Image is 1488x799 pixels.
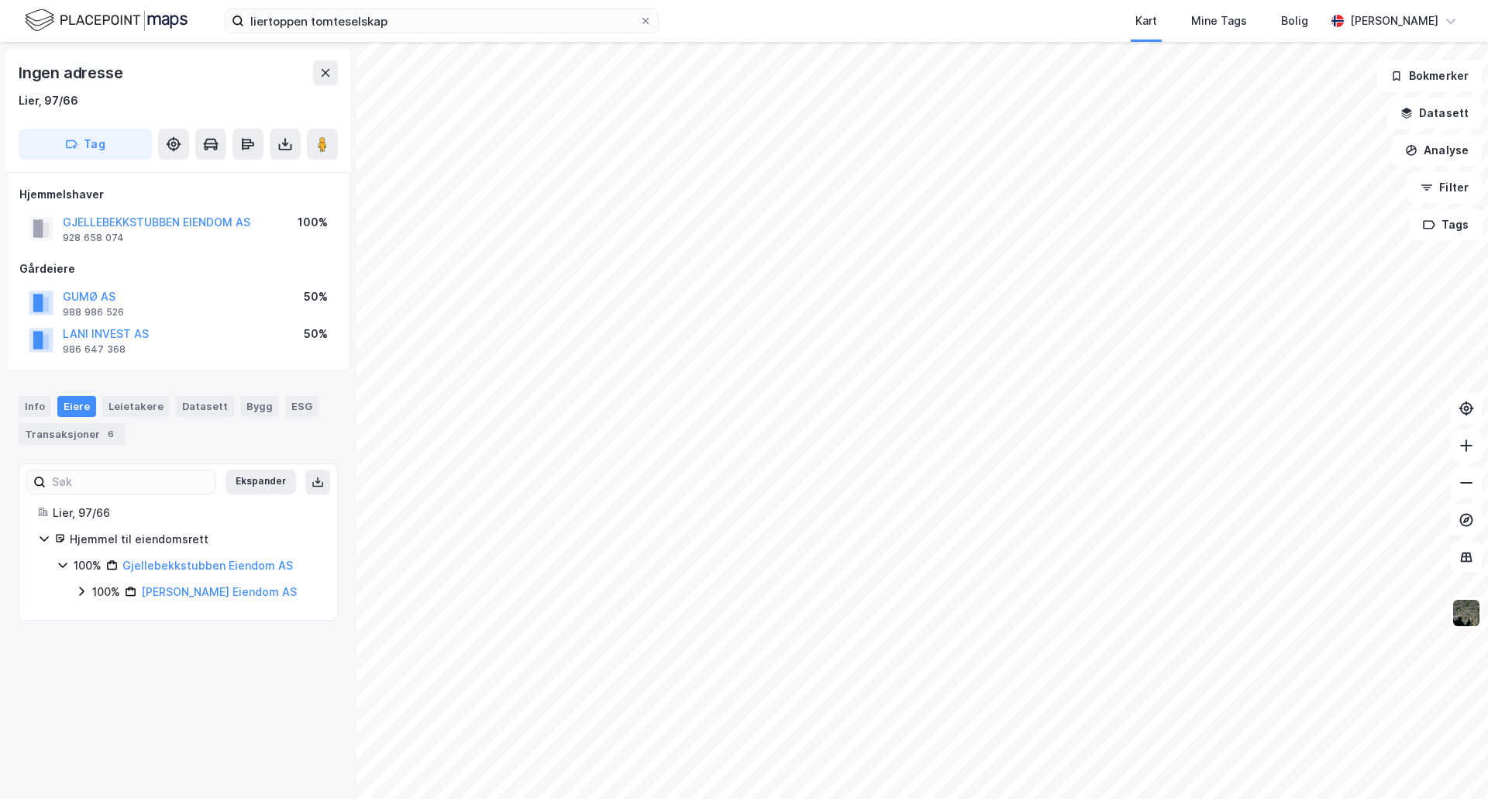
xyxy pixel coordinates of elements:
div: Mine Tags [1191,12,1247,30]
div: Kart [1135,12,1157,30]
div: Bygg [240,396,279,416]
div: 100% [74,556,102,575]
div: [PERSON_NAME] [1350,12,1438,30]
div: Lier, 97/66 [53,504,319,522]
button: Tags [1410,209,1482,240]
div: Ingen adresse [19,60,126,85]
a: [PERSON_NAME] Eiendom AS [141,585,297,598]
div: 986 647 368 [63,343,126,356]
button: Datasett [1387,98,1482,129]
input: Søk [46,470,215,494]
div: Eiere [57,396,96,416]
div: Lier, 97/66 [19,91,78,110]
button: Bokmerker [1377,60,1482,91]
div: Hjemmel til eiendomsrett [70,530,319,549]
button: Analyse [1392,135,1482,166]
div: 6 [103,426,119,442]
div: Transaksjoner [19,423,125,445]
a: Gjellebekkstubben Eiendom AS [122,559,293,572]
input: Søk på adresse, matrikkel, gårdeiere, leietakere eller personer [244,9,639,33]
div: 100% [298,213,328,232]
button: Tag [19,129,152,160]
div: 928 658 074 [63,232,124,244]
button: Filter [1407,172,1482,203]
div: Hjemmelshaver [19,185,337,204]
div: Bolig [1281,12,1308,30]
div: Info [19,396,51,416]
div: Datasett [176,396,234,416]
div: 50% [304,325,328,343]
div: ESG [285,396,319,416]
div: 100% [92,583,120,601]
div: Leietakere [102,396,170,416]
div: 50% [304,288,328,306]
div: Gårdeiere [19,260,337,278]
iframe: Chat Widget [1410,725,1488,799]
div: 988 986 526 [63,306,124,319]
img: 9k= [1452,598,1481,628]
div: Kontrollprogram for chat [1410,725,1488,799]
button: Ekspander [226,470,296,494]
img: logo.f888ab2527a4732fd821a326f86c7f29.svg [25,7,188,34]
